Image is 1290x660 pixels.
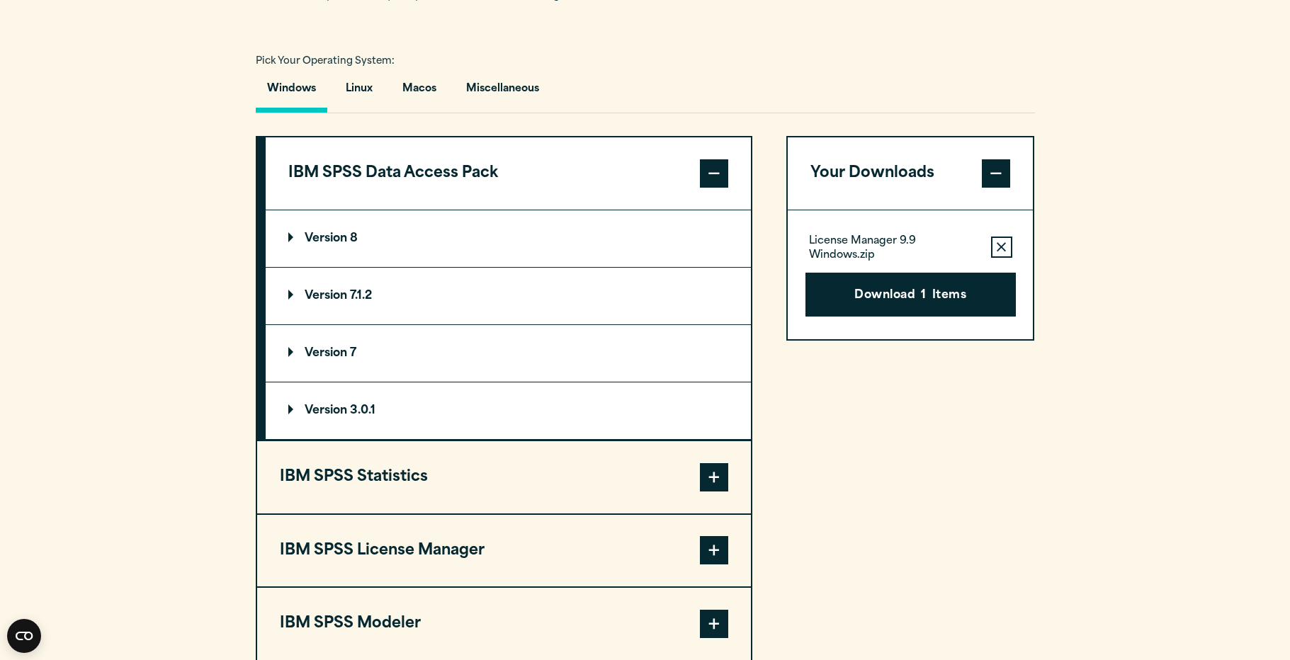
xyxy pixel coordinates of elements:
[288,290,372,302] p: Version 7.1.2
[266,325,751,382] summary: Version 7
[788,210,1034,339] div: Your Downloads
[266,382,751,439] summary: Version 3.0.1
[257,515,751,587] button: IBM SPSS License Manager
[805,273,1016,317] button: Download1Items
[391,72,448,113] button: Macos
[7,619,41,653] button: Open CMP widget
[334,72,384,113] button: Linux
[921,287,926,305] span: 1
[266,210,751,440] div: IBM SPSS Data Access Pack
[256,57,395,66] span: Pick Your Operating System:
[788,137,1034,210] button: Your Downloads
[266,268,751,324] summary: Version 7.1.2
[455,72,550,113] button: Miscellaneous
[288,405,375,416] p: Version 3.0.1
[288,348,356,359] p: Version 7
[256,72,327,113] button: Windows
[809,234,980,263] p: License Manager 9.9 Windows.zip
[257,441,751,513] button: IBM SPSS Statistics
[257,588,751,660] button: IBM SPSS Modeler
[288,233,358,244] p: Version 8
[266,210,751,267] summary: Version 8
[266,137,751,210] button: IBM SPSS Data Access Pack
